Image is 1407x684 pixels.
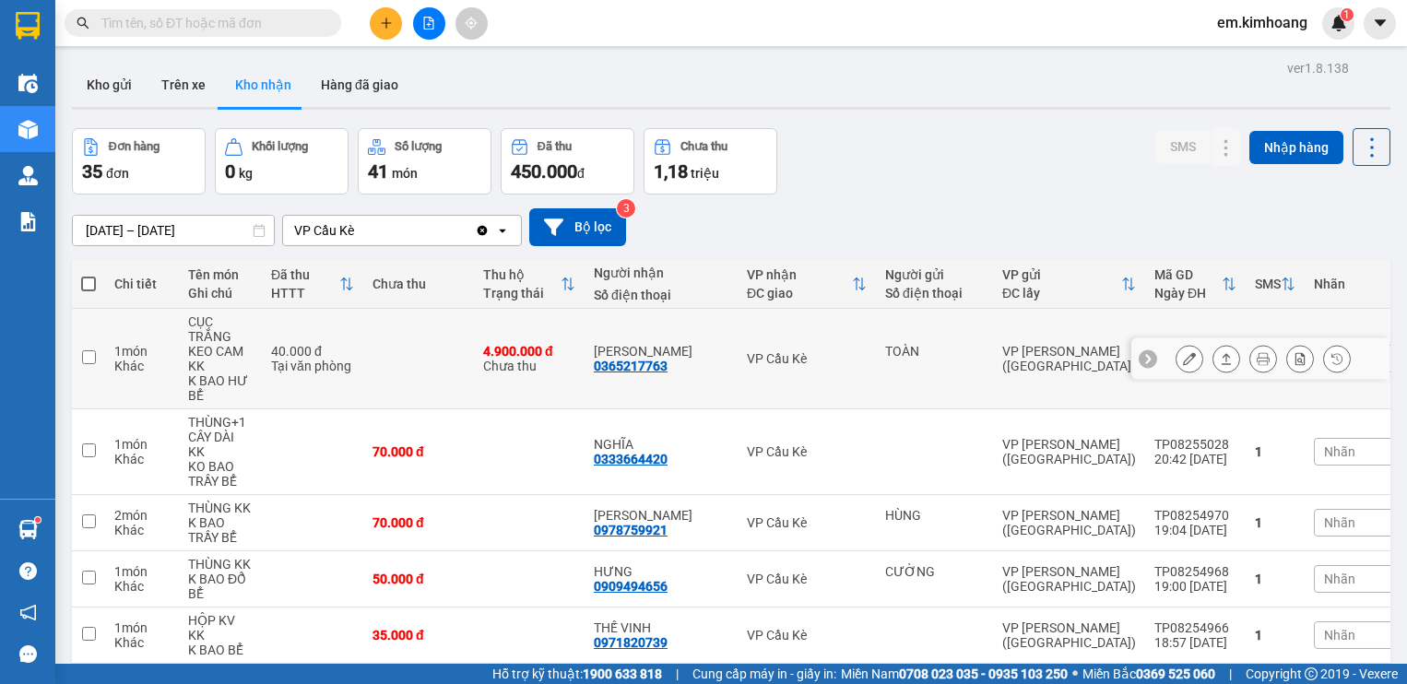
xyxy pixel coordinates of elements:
[899,666,1068,681] strong: 0708 023 035 - 0935 103 250
[747,628,867,643] div: VP Cầu Kè
[271,267,339,282] div: Đã thu
[19,645,37,663] span: message
[594,288,728,302] div: Số điện thoại
[1343,8,1350,21] span: 1
[1154,635,1236,650] div: 18:57 [DATE]
[422,17,435,29] span: file-add
[594,564,728,579] div: HƯNG
[114,564,170,579] div: 1 món
[114,344,170,359] div: 1 món
[114,452,170,466] div: Khác
[358,128,491,195] button: Số lượng41món
[594,452,668,466] div: 0333664420
[1249,131,1343,164] button: Nhập hàng
[1324,572,1355,586] span: Nhãn
[1324,444,1355,459] span: Nhãn
[483,344,575,359] div: 4.900.000 đ
[372,444,465,459] div: 70.000 đ
[16,12,40,40] img: logo-vxr
[1305,667,1318,680] span: copyright
[1155,130,1211,163] button: SMS
[747,444,867,459] div: VP Cầu Kè
[188,314,253,373] div: CỤC TRẮNG KEO CAM KK
[1154,437,1236,452] div: TP08255028
[18,166,38,185] img: warehouse-icon
[1154,564,1236,579] div: TP08254968
[215,128,349,195] button: Khối lượng0kg
[1145,260,1246,309] th: Toggle SortBy
[583,666,662,681] strong: 1900 633 818
[188,267,253,282] div: Tên món
[188,501,253,515] div: THÙNG KK
[594,635,668,650] div: 0971820739
[1154,579,1236,594] div: 19:00 [DATE]
[370,7,402,40] button: plus
[18,520,38,539] img: warehouse-icon
[644,128,777,195] button: Chưa thu1,18 triệu
[594,523,668,537] div: 0978759921
[271,359,354,373] div: Tại văn phòng
[483,286,561,301] div: Trạng thái
[1154,452,1236,466] div: 20:42 [DATE]
[1202,11,1322,34] span: em.kimhoang
[1246,260,1305,309] th: Toggle SortBy
[747,267,852,282] div: VP nhận
[1324,628,1355,643] span: Nhãn
[495,223,510,238] svg: open
[18,212,38,231] img: solution-icon
[82,160,102,183] span: 35
[885,344,984,359] div: TOÀN
[691,166,719,181] span: triệu
[594,359,668,373] div: 0365217763
[114,523,170,537] div: Khác
[368,160,388,183] span: 41
[885,267,984,282] div: Người gửi
[252,140,308,153] div: Khối lượng
[474,260,585,309] th: Toggle SortBy
[1002,286,1121,301] div: ĐC lấy
[19,604,37,621] span: notification
[188,572,253,601] div: K BAO ĐỔ BỂ
[1255,444,1295,459] div: 1
[1255,572,1295,586] div: 1
[1212,345,1240,372] div: Giao hàng
[594,579,668,594] div: 0909494656
[465,17,478,29] span: aim
[1176,345,1203,372] div: Sửa đơn hàng
[680,140,727,153] div: Chưa thu
[114,579,170,594] div: Khác
[395,140,442,153] div: Số lượng
[1255,515,1295,530] div: 1
[109,140,160,153] div: Đơn hàng
[356,221,358,240] input: Selected VP Cầu Kè.
[1255,628,1295,643] div: 1
[1341,8,1354,21] sup: 1
[594,344,728,359] div: LÂM PHẠM
[1364,7,1396,40] button: caret-down
[501,128,634,195] button: Đã thu450.000đ
[594,265,728,280] div: Người nhận
[188,643,253,657] div: K BAO BỂ
[392,166,418,181] span: món
[594,620,728,635] div: THẾ VINH
[1002,620,1136,650] div: VP [PERSON_NAME] ([GEOGRAPHIC_DATA])
[538,140,572,153] div: Đã thu
[147,63,220,107] button: Trên xe
[1136,666,1215,681] strong: 0369 525 060
[1082,664,1215,684] span: Miền Bắc
[1002,564,1136,594] div: VP [PERSON_NAME] ([GEOGRAPHIC_DATA])
[692,664,836,684] span: Cung cấp máy in - giấy in:
[114,508,170,523] div: 2 món
[413,7,445,40] button: file-add
[1154,286,1222,301] div: Ngày ĐH
[114,277,170,291] div: Chi tiết
[188,613,253,643] div: HỘP KV KK
[617,199,635,218] sup: 3
[114,620,170,635] div: 1 món
[372,572,465,586] div: 50.000 đ
[271,344,354,359] div: 40.000 đ
[306,63,413,107] button: Hàng đã giao
[188,415,253,459] div: THÙNG+1 CÂY DÀI KK
[511,160,577,183] span: 450.000
[188,515,253,545] div: K BAO TRẦY BỂ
